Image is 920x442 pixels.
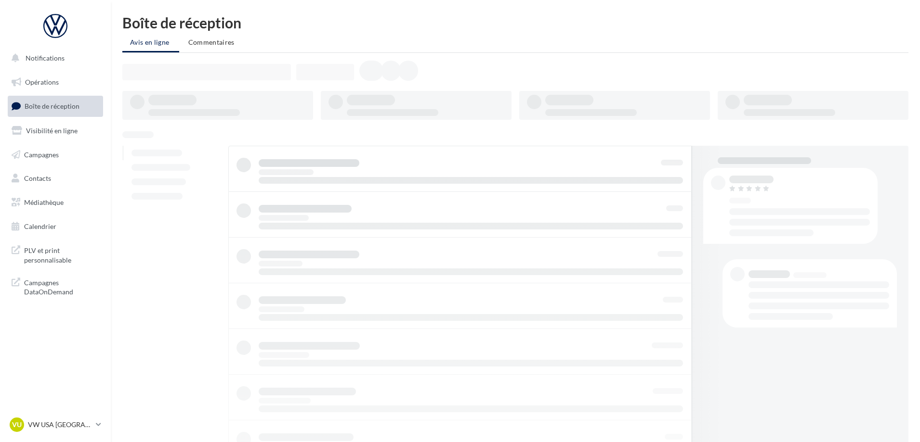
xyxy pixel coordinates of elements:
[26,54,65,62] span: Notifications
[28,420,92,429] p: VW USA [GEOGRAPHIC_DATA]
[122,15,908,30] div: Boîte de réception
[6,72,105,92] a: Opérations
[24,198,64,206] span: Médiathèque
[6,272,105,301] a: Campagnes DataOnDemand
[24,222,56,230] span: Calendrier
[6,96,105,116] a: Boîte de réception
[24,174,51,182] span: Contacts
[24,244,99,265] span: PLV et print personnalisable
[25,78,59,86] span: Opérations
[6,168,105,189] a: Contacts
[6,121,105,141] a: Visibilité en ligne
[8,416,103,434] a: VU VW USA [GEOGRAPHIC_DATA]
[6,145,105,165] a: Campagnes
[6,192,105,213] a: Médiathèque
[26,126,78,135] span: Visibilité en ligne
[24,276,99,297] span: Campagnes DataOnDemand
[6,216,105,237] a: Calendrier
[6,240,105,268] a: PLV et print personnalisable
[6,48,101,68] button: Notifications
[188,38,235,46] span: Commentaires
[25,102,79,110] span: Boîte de réception
[24,150,59,158] span: Campagnes
[12,420,22,429] span: VU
